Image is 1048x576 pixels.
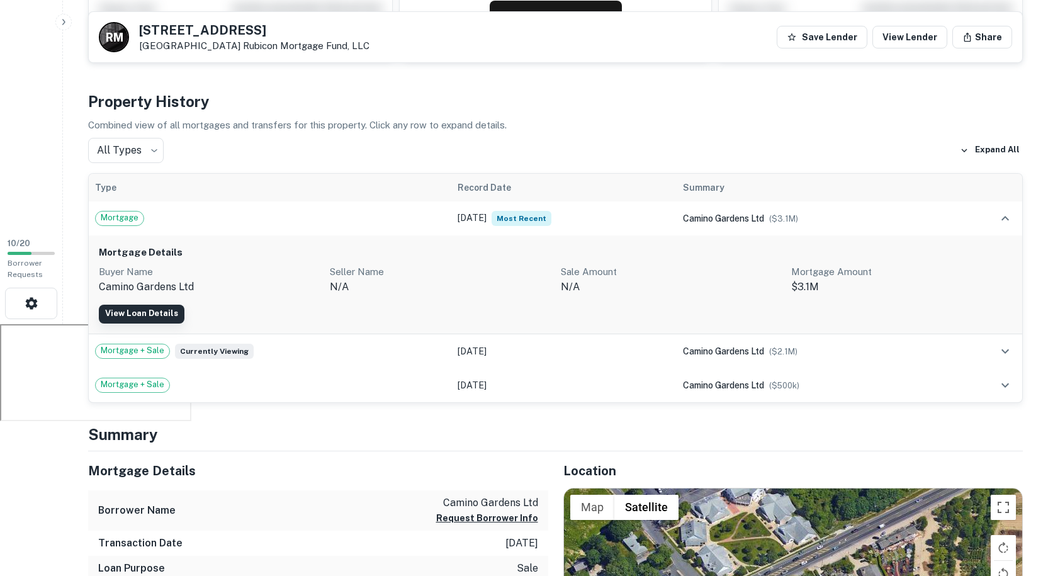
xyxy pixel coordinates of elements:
[451,334,677,368] td: [DATE]
[517,561,538,576] p: sale
[991,535,1016,560] button: Rotate map clockwise
[872,26,947,48] a: View Lender
[8,259,43,279] span: Borrower Requests
[561,280,782,295] p: N/A
[492,211,551,226] span: Most Recent
[683,380,764,390] span: camino gardens ltd
[769,347,797,356] span: ($ 2.1M )
[769,381,799,390] span: ($ 500k )
[451,174,677,201] th: Record Date
[106,29,122,46] p: R M
[98,536,183,551] h6: Transaction Date
[570,495,614,520] button: Show street map
[683,213,764,223] span: camino gardens ltd
[330,264,551,280] p: Seller Name
[139,24,369,37] h5: [STREET_ADDRESS]
[330,280,551,295] p: n/a
[96,212,144,224] span: Mortgage
[994,375,1016,396] button: expand row
[791,280,1012,295] p: $3.1M
[99,305,184,324] a: View Loan Details
[777,26,867,48] button: Save Lender
[88,118,1023,133] p: Combined view of all mortgages and transfers for this property. Click any row to expand details.
[436,495,538,511] p: camino gardens ltd
[8,239,30,248] span: 10 / 20
[490,1,622,31] button: Request Borrower Info
[791,264,1012,280] p: Mortgage Amount
[89,174,451,201] th: Type
[451,368,677,402] td: [DATE]
[96,344,169,357] span: Mortgage + Sale
[99,264,320,280] p: Buyer Name
[243,40,369,51] a: Rubicon Mortgage Fund, LLC
[614,495,679,520] button: Show satellite imagery
[677,174,950,201] th: Summary
[952,26,1012,48] button: Share
[769,214,798,223] span: ($ 3.1M )
[561,264,782,280] p: Sale Amount
[994,208,1016,229] button: expand row
[139,40,369,52] p: [GEOGRAPHIC_DATA]
[985,475,1048,536] iframe: Chat Widget
[505,536,538,551] p: [DATE]
[451,201,677,235] td: [DATE]
[563,461,1023,480] h5: Location
[683,346,764,356] span: camino gardens ltd
[99,22,129,52] a: R M
[957,141,1023,160] button: Expand All
[98,561,165,576] h6: Loan Purpose
[98,503,176,518] h6: Borrower Name
[175,344,254,359] span: Currently viewing
[99,246,1012,260] h6: Mortgage Details
[96,378,169,391] span: Mortgage + Sale
[436,511,538,526] button: Request Borrower Info
[88,90,1023,113] h4: Property History
[88,138,164,163] div: All Types
[88,461,548,480] h5: Mortgage Details
[88,423,1023,446] h4: Summary
[994,341,1016,362] button: expand row
[99,280,320,295] p: camino gardens ltd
